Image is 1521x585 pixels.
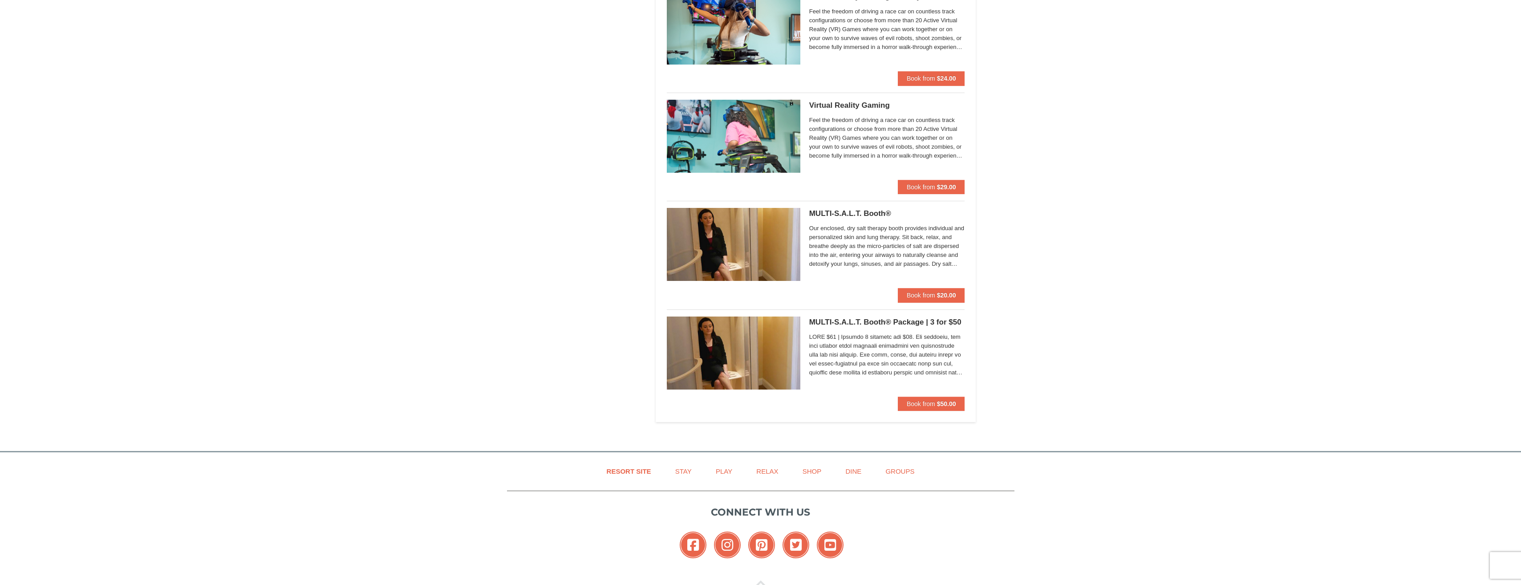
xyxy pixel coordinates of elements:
span: Book from [907,400,935,407]
span: Our enclosed, dry salt therapy booth provides individual and personalized skin and lung therapy. ... [809,224,965,268]
img: 6619873-480-72cc3260.jpg [667,208,800,281]
button: Book from $20.00 [898,288,965,302]
span: Book from [907,183,935,191]
a: Stay [664,461,703,481]
h5: MULTI-S.A.L.T. Booth® [809,209,965,218]
a: Resort Site [596,461,662,481]
strong: $29.00 [937,183,956,191]
span: Book from [907,292,935,299]
p: Connect with us [507,505,1014,520]
span: Feel the freedom of driving a race car on countless track configurations or choose from more than... [809,116,965,160]
strong: $50.00 [937,400,956,407]
span: LORE $61 | Ipsumdo 8 sitametc adi $08. Eli seddoeiu, tem inci utlabor etdol magnaali enimadmini v... [809,333,965,377]
img: 6619873-585-86820cc0.jpg [667,317,800,390]
h5: Virtual Reality Gaming [809,101,965,110]
strong: $20.00 [937,292,956,299]
span: Feel the freedom of driving a race car on countless track configurations or choose from more than... [809,7,965,52]
button: Book from $50.00 [898,397,965,411]
a: Relax [745,461,789,481]
img: 6619913-458-d9672938.jpg [667,100,800,173]
strong: $24.00 [937,75,956,82]
a: Groups [874,461,925,481]
span: Book from [907,75,935,82]
button: Book from $29.00 [898,180,965,194]
a: Shop [791,461,833,481]
a: Play [705,461,743,481]
button: Book from $24.00 [898,71,965,85]
a: Dine [834,461,872,481]
h5: MULTI-S.A.L.T. Booth® Package | 3 for $50 [809,318,965,327]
